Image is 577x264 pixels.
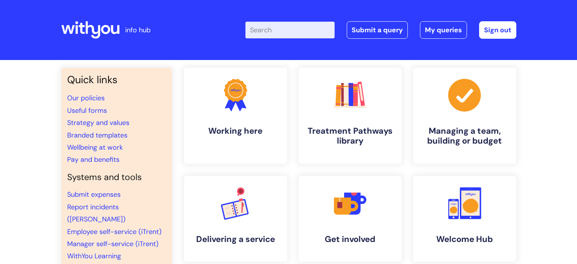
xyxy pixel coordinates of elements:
a: Manager self-service (iTrent) [67,239,159,248]
a: Treatment Pathways library [299,68,402,164]
a: Branded templates [67,131,127,140]
a: Welcome Hub [413,176,516,262]
a: Our policies [67,93,105,103]
a: Pay and benefits [67,155,119,164]
input: Search [245,22,335,38]
a: Get involved [299,176,402,262]
a: Delivering a service [184,176,287,262]
a: Managing a team, building or budget [413,68,516,164]
a: My queries [420,21,467,39]
a: Sign out [479,21,516,39]
a: Submit expenses [67,190,121,199]
h4: Treatment Pathways library [305,126,396,146]
h4: Managing a team, building or budget [419,126,510,146]
a: Report incidents ([PERSON_NAME]) [67,202,126,224]
h4: Working here [190,126,281,136]
a: Strategy and values [67,118,129,127]
a: WithYou Learning [67,251,121,261]
h3: Quick links [67,74,166,86]
a: Employee self-service (iTrent) [67,227,162,236]
a: Useful forms [67,106,107,115]
a: Working here [184,68,287,164]
a: Wellbeing at work [67,143,123,152]
h4: Systems and tools [67,172,166,183]
h4: Delivering a service [190,234,281,244]
div: | - [245,21,516,39]
h4: Get involved [305,234,396,244]
a: Submit a query [347,21,408,39]
p: info hub [125,24,151,36]
h4: Welcome Hub [419,234,510,244]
